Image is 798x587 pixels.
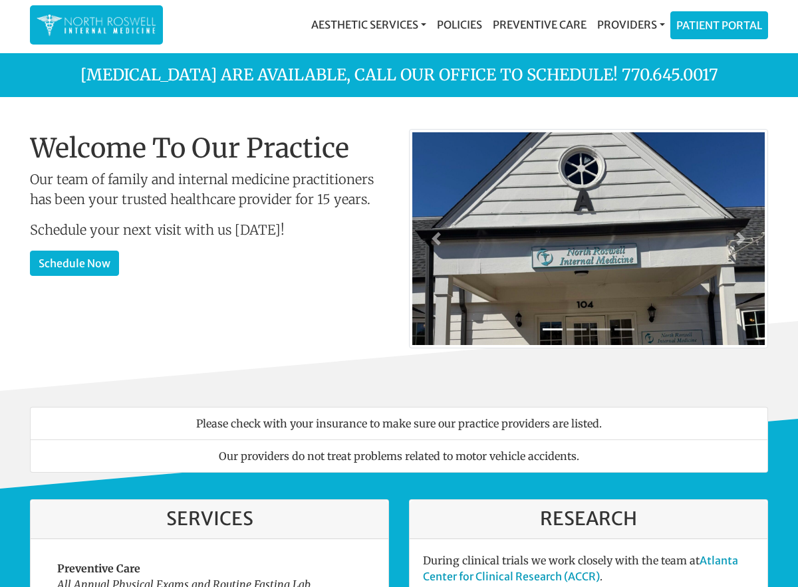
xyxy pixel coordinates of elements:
[44,508,375,530] h3: Services
[30,220,389,240] p: Schedule your next visit with us [DATE]!
[432,11,487,38] a: Policies
[37,12,156,38] img: North Roswell Internal Medicine
[487,11,592,38] a: Preventive Care
[592,11,670,38] a: Providers
[423,508,754,530] h3: Research
[423,552,754,584] p: During clinical trials we work closely with the team at .
[423,554,738,583] a: Atlanta Center for Clinical Research (ACCR)
[30,251,119,276] a: Schedule Now
[306,11,432,38] a: Aesthetic Services
[30,170,389,209] p: Our team of family and internal medicine practitioners has been your trusted healthcare provider ...
[20,63,778,87] p: [MEDICAL_DATA] are available, call our office to schedule! 770.645.0017
[30,439,768,473] li: Our providers do not treat problems related to motor vehicle accidents.
[30,407,768,440] li: Please check with your insurance to make sure our practice providers are listed.
[57,562,140,575] strong: Preventive Care
[671,12,767,39] a: Patient Portal
[30,132,389,164] h1: Welcome To Our Practice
